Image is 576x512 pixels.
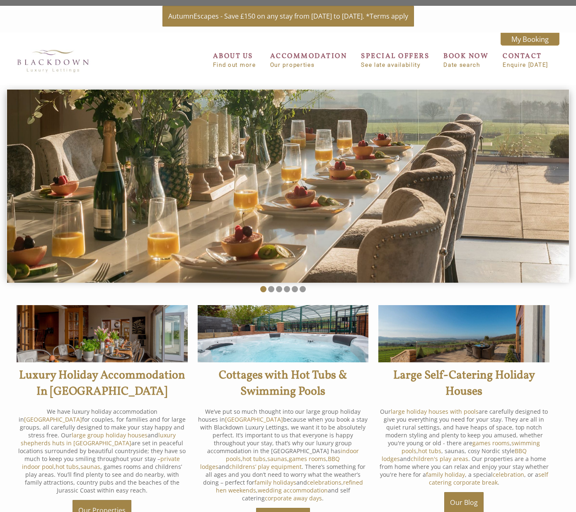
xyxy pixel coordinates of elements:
a: saunas [80,463,100,471]
small: Date search [443,62,489,68]
a: family holiday [426,471,465,478]
a: BBQ lodges [200,455,340,471]
a: SPECIAL OFFERSSee late availability [361,51,429,68]
p: We’ve put so much thought into our large group holiday houses in because when you book a stay wit... [198,408,369,502]
strong: Luxury Holiday Accommodation In [GEOGRAPHIC_DATA] [19,367,185,400]
a: corporate away days [265,494,322,502]
a: AutumnEscapes - Save £150 on any stay from [DATE] to [DATE]. *Terms apply [162,6,414,27]
a: ABOUT USFind out more [213,51,256,68]
strong: Cottages with Hot Tubs & Swimming Pools [219,367,347,400]
p: We have luxury holiday accommodation in for couples, for families and for large groups, all caref... [17,408,188,494]
a: swimming pools [402,439,540,455]
a: self catering corporate break [429,471,548,486]
a: celebration [493,471,524,478]
a: indoor pools [226,447,359,463]
small: Enquire [DATE] [503,62,548,68]
small: See late availability [361,62,429,68]
a: wedding accommodation [258,486,328,494]
img: Lower Leigh [198,305,369,362]
a: games rooms [289,455,326,463]
a: family holidays [254,478,296,486]
a: refined hen weekends [216,478,363,494]
a: BOOK NOWDate search [443,51,489,68]
small: Find out more [213,62,256,68]
a: hot tubs [418,447,441,455]
a: children's play areas [411,455,468,463]
a: childrens’ play equipment [229,463,302,471]
img: Blackdown Luxury Lettings [378,305,549,362]
a: luxury shepherds huts in [GEOGRAPHIC_DATA] [21,431,176,447]
a: ACCOMMODATIONOur properties [270,51,347,68]
a: hot tubs [56,463,79,471]
a: CONTACTEnquire [DATE] [503,51,548,68]
a: games rooms [472,439,510,447]
a: [GEOGRAPHIC_DATA] [24,415,82,423]
a: [GEOGRAPHIC_DATA] [225,415,283,423]
a: large holiday houses with pools [391,408,479,415]
img: Blackdown Luxury Lettings [12,45,94,77]
a: private indoor pool [22,455,180,471]
a: My Booking [501,33,559,46]
a: BBQ lodges [382,447,527,463]
p: Our are carefully designed to give you everything you need for your stay. They are all in quiet r... [378,408,549,486]
small: Our properties [270,62,347,68]
a: saunas [267,455,287,463]
a: hot tubs [242,455,266,463]
strong: Large Self-Catering Holiday Houses [393,367,535,400]
a: large group holiday houses [72,431,148,439]
a: celebrations [307,478,341,486]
